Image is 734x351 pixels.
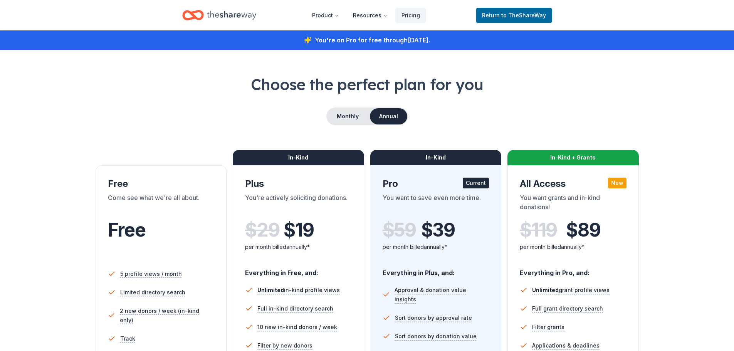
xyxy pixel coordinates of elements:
div: New [608,178,627,188]
span: to TheShareWay [501,12,546,18]
div: Everything in Free, and: [245,262,352,278]
div: You want grants and in-kind donations! [520,193,627,215]
span: Filter by new donors [257,341,312,350]
div: Everything in Pro, and: [520,262,627,278]
span: Approval & donation value insights [395,286,489,304]
span: Sort donors by approval rate [395,313,472,322]
span: grant profile views [532,287,610,293]
div: Pro [383,178,489,190]
div: per month billed annually* [245,242,352,252]
button: Monthly [327,108,368,124]
span: 2 new donors / week (in-kind only) [120,306,214,325]
span: in-kind profile views [257,287,340,293]
span: Track [120,334,135,343]
div: Come see what we're all about. [108,193,215,215]
span: Applications & deadlines [532,341,600,350]
div: All Access [520,178,627,190]
div: Free [108,178,215,190]
div: Current [463,178,489,188]
button: Product [306,8,345,23]
span: Limited directory search [120,288,185,297]
span: Filter grants [532,322,564,332]
span: $ 19 [284,219,314,241]
span: Full in-kind directory search [257,304,333,313]
h1: Choose the perfect plan for you [31,74,703,95]
button: Annual [370,108,407,124]
div: Plus [245,178,352,190]
span: Full grant directory search [532,304,603,313]
a: Returnto TheShareWay [476,8,552,23]
button: Resources [347,8,394,23]
span: $ 89 [566,219,600,241]
a: Pricing [395,8,426,23]
div: You want to save even more time. [383,193,489,215]
span: $ 39 [421,219,455,241]
div: per month billed annually* [520,242,627,252]
span: Return [482,11,546,20]
div: In-Kind [233,150,364,165]
div: In-Kind [370,150,502,165]
div: You're actively soliciting donations. [245,193,352,215]
a: Home [182,6,256,24]
span: Unlimited [532,287,559,293]
span: 5 profile views / month [120,269,182,279]
span: 10 new in-kind donors / week [257,322,337,332]
nav: Main [306,6,426,24]
span: Unlimited [257,287,284,293]
span: Sort donors by donation value [395,332,477,341]
span: Free [108,218,146,241]
div: In-Kind + Grants [507,150,639,165]
div: Everything in Plus, and: [383,262,489,278]
div: per month billed annually* [383,242,489,252]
